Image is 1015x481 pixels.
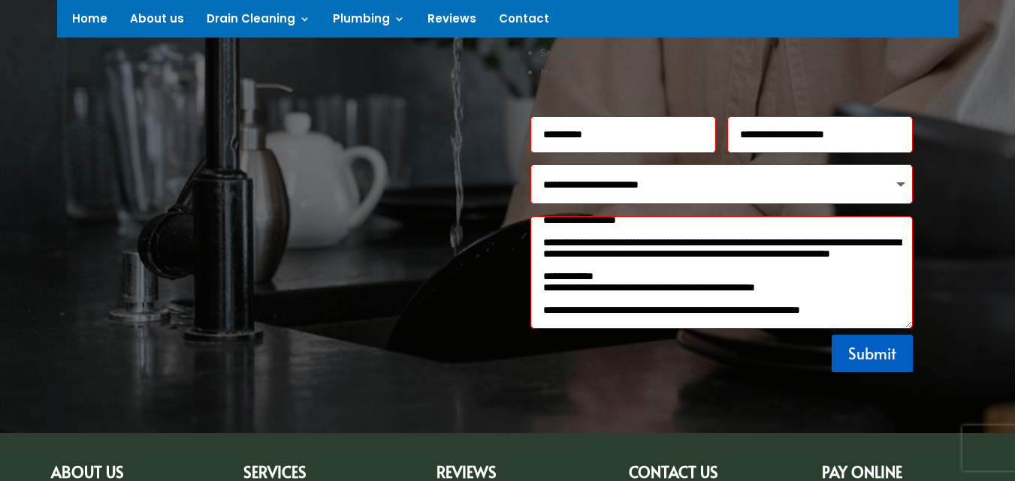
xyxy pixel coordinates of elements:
a: Reviews [427,14,476,30]
a: Contact [499,14,549,30]
a: Drain Cleaning [207,14,310,30]
li: Message [540,62,913,82]
button: Submit [832,335,913,372]
a: About us [130,14,184,30]
a: Plumbing [333,14,405,30]
a: Home [72,14,107,30]
li: Services [540,43,913,62]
